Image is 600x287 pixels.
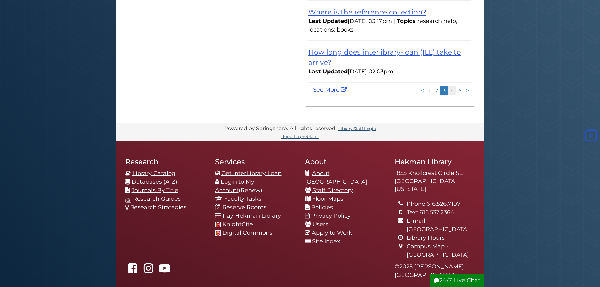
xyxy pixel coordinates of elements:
[308,8,426,16] a: Where is the reference collection?
[338,126,376,131] a: Library Staff Login
[426,86,433,95] a: 1
[132,187,178,194] a: Journals By Title
[456,86,464,95] a: 5
[223,212,281,219] a: Pay Hekman Library
[281,134,319,139] a: Report a problem.
[125,196,131,203] img: research-guides-icon-white_37x37.png
[222,221,253,228] a: KnightCite
[308,18,348,25] span: Last Updated
[420,209,454,216] a: 616.537.2364
[141,267,156,274] a: hekmanlibrary on Instagram
[464,86,471,95] a: >
[308,68,348,75] span: Last Updated
[224,195,261,202] a: Faculty Tasks
[289,125,337,131] div: All rights reserved.
[395,157,475,166] h2: Hekman Library
[133,195,181,202] a: Research Guides
[448,86,456,95] a: 4
[392,18,397,25] span: |
[132,178,177,185] a: Databases (A-Z)
[583,132,598,139] a: Back to Top
[419,86,471,95] ul: Pagination of search results
[130,204,186,211] a: Research Strategies
[440,86,448,95] a: 3
[132,170,175,177] a: Library Catalog
[312,187,353,194] a: Staff Directory
[313,86,348,93] a: See More
[125,157,206,166] h2: Research
[157,267,172,274] a: Hekman Library on YouTube
[397,18,416,25] span: Topics
[395,169,475,193] address: 1855 Knollcrest Circle SE [GEOGRAPHIC_DATA][US_STATE]
[222,229,272,236] a: Digital Commons
[221,170,282,177] a: Get InterLibrary Loan
[407,208,475,217] li: Text:
[426,200,460,207] a: 616.526.7197
[215,178,254,194] a: Login to My Account
[223,125,289,131] div: Powered by Springshare.
[312,195,343,202] a: Floor Maps
[311,204,333,211] a: Policies
[312,229,352,236] a: Apply to Work
[417,17,459,26] li: research help;
[308,68,393,75] span: [DATE] 02:03pm
[312,238,340,245] a: Site Index
[337,26,355,34] li: books
[433,86,441,95] a: 2
[395,262,475,279] p: © 2025 [PERSON_NAME][GEOGRAPHIC_DATA]
[215,157,295,166] h2: Services
[215,178,295,195] li: (Renew)
[125,267,140,274] a: Hekman Library on Facebook
[308,26,337,34] li: locations;
[419,86,426,95] a: <
[222,204,266,211] a: Reserve Rooms
[305,157,385,166] h2: About
[311,212,351,219] a: Privacy Policy
[430,274,484,287] button: 24/7 Live Chat
[407,217,469,233] a: E-mail [GEOGRAPHIC_DATA]
[215,222,221,227] img: Calvin favicon logo
[308,18,459,33] ul: Topics
[407,200,475,208] li: Phone:
[308,18,392,25] span: [DATE] 03:17pm
[312,221,328,228] a: Users
[305,170,367,185] a: About [GEOGRAPHIC_DATA]
[215,230,221,236] img: Calvin favicon logo
[407,234,445,241] a: Library Hours
[407,243,469,258] a: Campus Map - [GEOGRAPHIC_DATA]
[308,48,461,66] a: How long does interlibrary-loan (ILL) take to arrive?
